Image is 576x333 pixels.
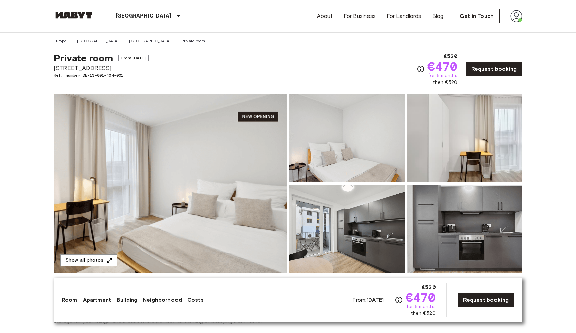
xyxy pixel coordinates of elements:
[387,12,421,20] a: For Landlords
[433,79,457,86] span: then €520
[422,283,436,291] span: €520
[143,296,182,304] a: Neighborhood
[432,12,444,20] a: Blog
[444,52,457,60] span: €520
[352,296,384,304] span: From:
[406,291,436,303] span: €470
[457,293,514,307] a: Request booking
[83,296,111,304] a: Apartment
[54,52,113,64] span: Private room
[62,296,77,304] a: Room
[289,94,405,182] img: Picture of unit DE-13-001-404-001
[54,64,149,72] span: [STREET_ADDRESS]
[54,12,94,19] img: Habyt
[118,55,149,61] span: From [DATE]
[407,185,522,273] img: Picture of unit DE-13-001-404-001
[454,9,500,23] a: Get in Touch
[116,12,172,20] p: [GEOGRAPHIC_DATA]
[187,296,204,304] a: Costs
[54,72,149,78] span: Ref. number DE-13-001-404-001
[129,38,171,44] a: [GEOGRAPHIC_DATA]
[60,254,117,267] button: Show all photos
[289,185,405,273] img: Picture of unit DE-13-001-404-001
[54,38,67,44] a: Europe
[407,94,522,182] img: Picture of unit DE-13-001-404-001
[54,94,287,273] img: Marketing picture of unit DE-13-001-404-001
[407,303,436,310] span: for 6 months
[417,65,425,73] svg: Check cost overview for full price breakdown. Please note that discounts apply to new joiners onl...
[510,10,522,22] img: avatar
[77,38,119,44] a: [GEOGRAPHIC_DATA]
[344,12,376,20] a: For Business
[395,296,403,304] svg: Check cost overview for full price breakdown. Please note that discounts apply to new joiners onl...
[317,12,333,20] a: About
[117,296,137,304] a: Building
[427,60,457,72] span: €470
[181,38,205,44] a: Private room
[428,72,457,79] span: for 6 months
[466,62,522,76] a: Request booking
[411,310,435,317] span: then €520
[366,297,384,303] b: [DATE]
